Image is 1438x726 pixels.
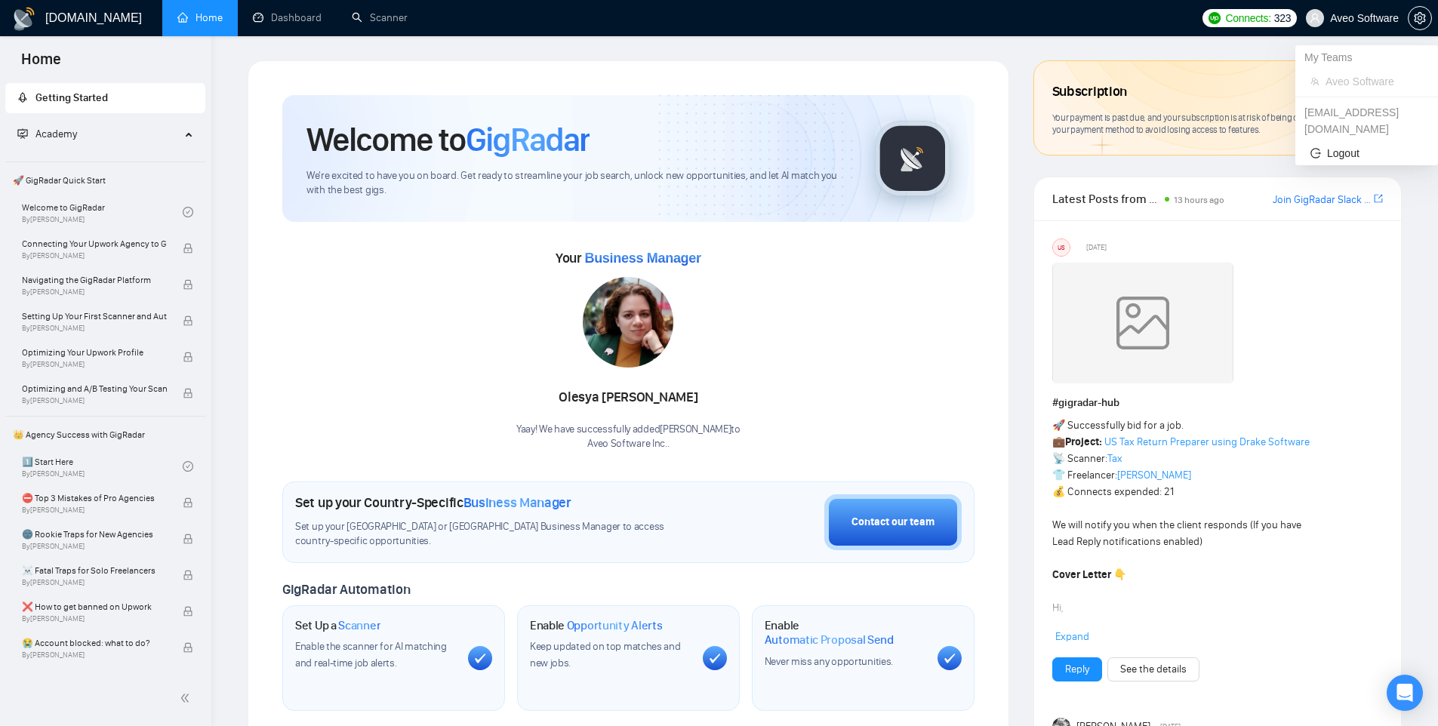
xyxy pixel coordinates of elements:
li: Getting Started [5,83,205,113]
span: By [PERSON_NAME] [22,542,167,551]
span: lock [183,388,193,398]
h1: Welcome to [306,119,590,160]
h1: Enable [765,618,925,648]
a: searchScanner [352,11,408,24]
span: Connecting Your Upwork Agency to GigRadar [22,236,167,251]
span: Set up your [GEOGRAPHIC_DATA] or [GEOGRAPHIC_DATA] Business Manager to access country-specific op... [295,520,695,549]
span: Enable the scanner for AI matching and real-time job alerts. [295,640,447,669]
span: ❌ How to get banned on Upwork [22,599,167,614]
span: By [PERSON_NAME] [22,251,167,260]
span: Aveo Software [1326,73,1423,90]
span: ⛔ Top 3 Mistakes of Pro Agencies [22,491,167,506]
a: US Tax Return Preparer using Drake Software [1104,435,1310,448]
span: Optimizing Your Upwork Profile [22,345,167,360]
span: double-left [180,691,195,706]
a: homeHome [177,11,223,24]
span: lock [183,352,193,362]
div: My Teams [1295,45,1438,69]
span: rocket [17,92,28,103]
a: Welcome to GigRadarBy[PERSON_NAME] [22,195,183,229]
a: Join GigRadar Slack Community [1273,192,1371,208]
span: Business Manager [463,494,571,511]
span: lock [183,497,193,508]
span: Automatic Proposal Send [765,632,894,648]
span: lock [183,243,193,254]
a: See the details [1120,661,1187,678]
span: By [PERSON_NAME] [22,651,167,660]
span: Keep updated on top matches and new jobs. [530,640,681,669]
span: GigRadar [466,119,590,160]
div: US [1053,239,1070,256]
span: Getting Started [35,91,108,104]
span: By [PERSON_NAME] [22,396,167,405]
span: ☠️ Fatal Traps for Solo Freelancers [22,563,167,578]
span: Scanner [338,618,380,633]
span: Optimizing and A/B Testing Your Scanner for Better Results [22,381,167,396]
span: 😭 Account blocked: what to do? [22,635,167,651]
span: Academy [17,128,77,140]
span: lock [183,279,193,290]
span: Latest Posts from the GigRadar Community [1052,189,1160,208]
span: By [PERSON_NAME] [22,288,167,297]
img: upwork-logo.png [1209,12,1221,24]
span: lock [183,570,193,580]
button: setting [1408,6,1432,30]
img: gigradar-logo.png [875,121,950,196]
strong: Cover Letter 👇 [1052,568,1126,581]
span: Never miss any opportunities. [765,655,893,668]
a: Reply [1065,661,1089,678]
img: logo [12,7,36,31]
h1: Set up your Country-Specific [295,494,571,511]
span: Business Manager [584,251,701,266]
span: Connects: [1225,10,1270,26]
div: geet@aveosoftware.ca [1295,100,1438,141]
span: 👑 Agency Success with GigRadar [7,420,204,450]
span: export [1374,192,1383,205]
span: We're excited to have you on board. Get ready to streamline your job search, unlock new opportuni... [306,169,851,198]
a: setting [1408,12,1432,24]
span: Your payment is past due, and your subscription is at risk of being canceled. Please update your ... [1052,112,1383,136]
span: lock [183,315,193,326]
button: See the details [1107,657,1199,681]
span: check-circle [183,207,193,217]
h1: Enable [530,618,663,633]
span: GigRadar Automation [282,581,410,598]
span: By [PERSON_NAME] [22,360,167,369]
span: lock [183,534,193,544]
span: logout [1310,148,1321,158]
h1: Set Up a [295,618,380,633]
span: By [PERSON_NAME] [22,506,167,515]
span: By [PERSON_NAME] [22,614,167,623]
a: 1️⃣ Start HereBy[PERSON_NAME] [22,450,183,483]
a: [PERSON_NAME] [1117,469,1191,481]
div: Contact our team [851,514,935,531]
span: lock [183,642,193,653]
button: Reply [1052,657,1102,681]
span: Subscription [1052,79,1127,105]
span: Expand [1055,630,1089,643]
span: user [1310,13,1320,23]
span: lock [183,606,193,617]
span: 323 [1274,10,1291,26]
span: 🚀 GigRadar Quick Start [7,165,204,195]
button: Contact our team [824,494,962,550]
span: 13 hours ago [1174,195,1224,205]
span: Logout [1310,145,1423,162]
span: Setting Up Your First Scanner and Auto-Bidder [22,309,167,324]
a: dashboardDashboard [253,11,322,24]
div: Open Intercom Messenger [1387,675,1423,711]
span: By [PERSON_NAME] [22,578,167,587]
span: fund-projection-screen [17,128,28,139]
span: By [PERSON_NAME] [22,324,167,333]
span: check-circle [183,461,193,472]
a: Tax [1107,452,1122,465]
span: team [1310,77,1319,86]
h1: # gigradar-hub [1052,395,1383,411]
img: weqQh+iSagEgQAAAABJRU5ErkJggg== [1052,263,1233,383]
p: Aveo Software Inc. . [516,437,741,451]
div: Olesya [PERSON_NAME] [516,385,741,411]
span: Home [9,48,73,80]
span: 🌚 Rookie Traps for New Agencies [22,527,167,542]
span: setting [1409,12,1431,24]
span: Your [556,250,701,266]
